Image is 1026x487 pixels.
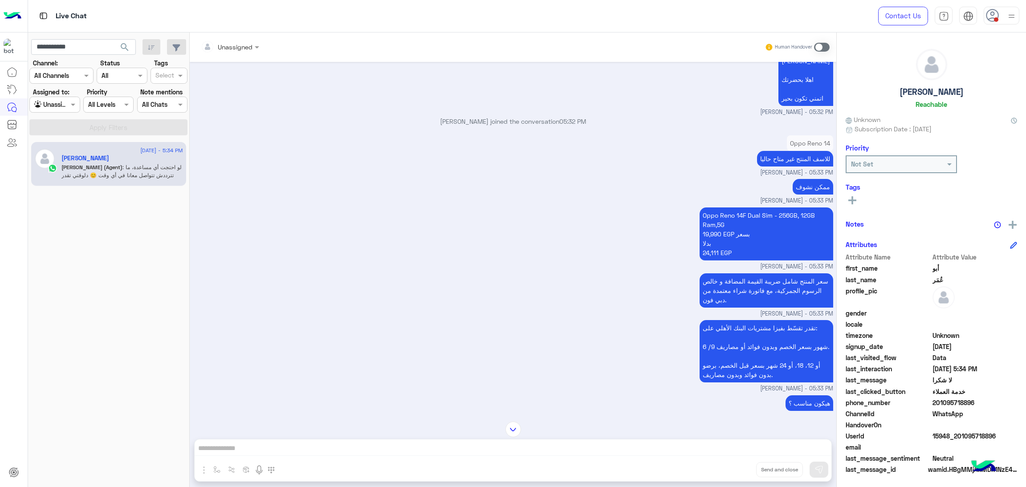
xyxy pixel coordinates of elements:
span: null [932,420,1018,430]
span: last_message [846,375,931,385]
img: notes [994,221,1001,228]
p: 10/9/2025, 5:33 PM [793,179,833,195]
span: null [932,442,1018,452]
span: last_message_sentiment [846,454,931,463]
img: defaultAdmin.png [916,49,947,80]
span: 15948_201095718896 [932,431,1018,441]
span: wamid.HBgMMjAxMDk1NzE4ODk2FQIAEhggQUMxNTg3MkUzMkE5MzE4MDE4QTk4NzdDQ0UyMTE0REYA [928,465,1017,474]
label: Priority [87,87,107,97]
label: Assigned to: [33,87,69,97]
p: 10/9/2025, 5:33 PM [787,135,833,151]
span: لا شكرا [932,375,1018,385]
span: locale [846,320,931,329]
span: Unknown [846,115,880,124]
span: [PERSON_NAME] - 05:33 PM [760,197,833,205]
span: null [932,320,1018,329]
img: defaultAdmin.png [35,149,55,169]
p: Live Chat [56,10,87,22]
button: Apply Filters [29,119,187,135]
p: 10/9/2025, 5:33 PM [757,151,833,166]
span: Subscription Date : [DATE] [855,124,932,134]
img: tab [38,10,49,21]
a: tab [935,7,953,25]
span: null [932,308,1018,318]
p: 10/9/2025, 5:33 PM [700,207,833,260]
span: Unknown [932,331,1018,340]
span: search [119,42,130,53]
img: add [1009,221,1017,229]
label: Tags [154,58,168,68]
span: [PERSON_NAME] - 05:33 PM [760,263,833,271]
span: HandoverOn [846,420,931,430]
img: hulul-logo.png [968,451,999,483]
img: profile [1006,11,1017,22]
button: Send and close [756,462,803,477]
span: أبو [932,264,1018,273]
span: Data [932,353,1018,362]
span: last_clicked_button [846,387,931,396]
p: 10/9/2025, 5:33 PM [700,320,833,382]
span: 0 [932,454,1018,463]
span: [PERSON_NAME] - 05:33 PM [760,310,833,318]
p: 10/9/2025, 5:33 PM [786,395,833,411]
h5: [PERSON_NAME] [900,87,964,97]
label: Channel: [33,58,58,68]
h6: Priority [846,144,869,152]
img: 1403182699927242 [4,39,20,55]
span: Attribute Name [846,252,931,262]
span: 2 [932,409,1018,418]
img: Logo [4,7,21,25]
label: Note mentions [140,87,183,97]
p: 10/9/2025, 5:33 PM [700,273,833,308]
p: 10/9/2025, 5:32 PM [778,34,833,106]
img: tab [939,11,949,21]
h6: Tags [846,183,1017,191]
button: search [114,39,136,58]
img: tab [963,11,973,21]
span: email [846,442,931,452]
p: [PERSON_NAME] joined the conversation [193,117,833,126]
span: 2025-09-10T14:28:51.043Z [932,342,1018,351]
span: 201095718896 [932,398,1018,407]
span: 05:32 PM [559,118,586,125]
span: last_message_id [846,465,926,474]
img: defaultAdmin.png [932,286,955,308]
span: first_name [846,264,931,273]
h6: Notes [846,220,864,228]
span: gender [846,308,931,318]
span: last_interaction [846,364,931,373]
img: scroll [505,422,521,437]
img: WhatsApp [48,164,57,173]
span: ChannelId [846,409,931,418]
span: timezone [846,331,931,340]
span: [PERSON_NAME] - 05:32 PM [760,108,833,117]
span: خدمة العملاء [932,387,1018,396]
span: 2025-09-10T14:34:53.486Z [932,364,1018,373]
span: [PERSON_NAME] - 05:33 PM [760,385,833,393]
label: Status [100,58,120,68]
span: last_visited_flow [846,353,931,362]
span: [PERSON_NAME] (Agent) [61,164,122,170]
span: phone_number [846,398,931,407]
span: [DATE] - 5:34 PM [140,146,183,154]
h6: Reachable [916,100,947,108]
h5: أبو عُمَر [61,154,109,162]
span: [PERSON_NAME] - 05:33 PM [760,169,833,177]
span: Attribute Value [932,252,1018,262]
div: Select [154,70,174,82]
a: Contact Us [878,7,928,25]
span: UserId [846,431,931,441]
span: profile_pic [846,286,931,307]
span: signup_date [846,342,931,351]
h6: Attributes [846,240,877,248]
span: last_name [846,275,931,284]
small: Human Handover [775,44,812,51]
span: عُمَر [932,275,1018,284]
